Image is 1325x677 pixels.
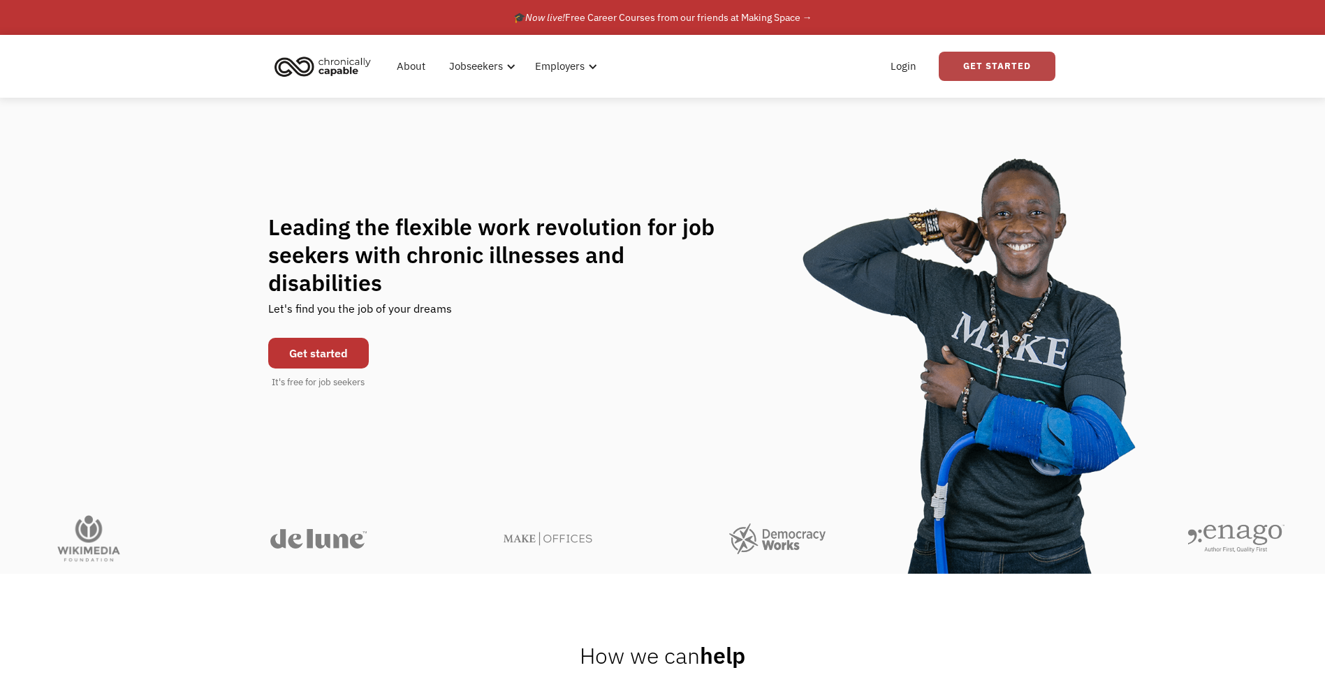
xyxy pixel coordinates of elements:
div: Employers [535,58,585,75]
h2: help [580,641,745,669]
em: Now live! [525,11,565,24]
div: Let's find you the job of your dreams [268,297,452,331]
h1: Leading the flexible work revolution for job seekers with chronic illnesses and disabilities [268,213,742,297]
span: How we can [580,641,700,670]
a: About [388,44,434,89]
img: Chronically Capable logo [270,51,375,82]
a: Get Started [939,52,1055,81]
div: Jobseekers [449,58,503,75]
div: Employers [527,44,601,89]
div: It's free for job seekers [272,375,365,389]
a: Login [882,44,925,89]
div: Jobseekers [441,44,520,89]
a: Get started [268,338,369,369]
a: home [270,51,381,82]
div: 🎓 Free Career Courses from our friends at Making Space → [513,9,812,26]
